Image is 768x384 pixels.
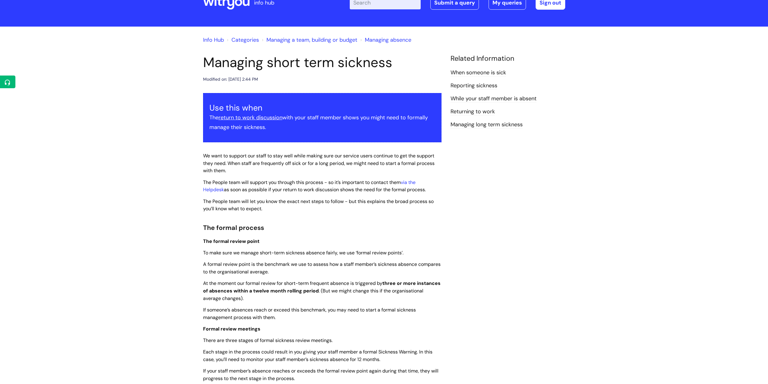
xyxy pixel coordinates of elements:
a: Managing absence [365,36,411,44]
h3: Use this when [209,103,435,113]
span: The People team will let you know the exact next steps to follow - but this explains the broad pr... [203,198,434,212]
span: A formal review point is the benchmark we use to assess how a staff member’s sickness absence com... [203,261,441,275]
p: The with your staff member shows you might need to formally manage their sickness. [209,113,435,132]
a: When someone is sick [451,69,506,77]
span: There are three stages of formal sickness review meetings. [203,337,333,344]
a: Categories [231,36,259,44]
span: At the moment our formal review for short-term frequent absence is triggered by . (But we might c... [203,280,441,302]
span: Each stage in the process could result in you giving your staff member a formal Sickness Warning.... [203,349,432,363]
span: If someone’s absences reach or exceed this benchmark, you may need to start a formal sickness man... [203,307,416,321]
span: If your staff member’s absence reaches or exceeds the formal review point again during that time,... [203,368,438,382]
span: The formal process [203,224,264,232]
a: While‌ ‌your‌ ‌staff‌ ‌member‌ ‌is‌ ‌absent‌ [451,95,537,103]
a: Returning to work [451,108,495,116]
a: Info Hub [203,36,224,44]
div: Modified on: [DATE] 2:44 PM [203,76,258,83]
li: Managing absence [359,35,411,45]
a: return to work discussion [218,114,282,121]
span: We want to support our staff to stay well while making sure our service users continue to get the... [203,153,435,174]
h4: Related Information [451,54,565,63]
a: Reporting sickness [451,82,497,90]
li: Solution home [225,35,259,45]
a: Managing a team, building or budget [266,36,357,44]
span: The formal review point [203,238,260,244]
span: Formal review meetings [203,326,260,332]
h1: Managing short term sickness [203,54,441,71]
a: Managing long term sickness [451,121,523,129]
span: The People team will support you through this process - so it’s important to contact them as soon... [203,179,426,193]
span: To make sure we manage short-term sickness absence fairly, we use ‘formal review points’. [203,250,403,256]
li: Managing a team, building or budget [260,35,357,45]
